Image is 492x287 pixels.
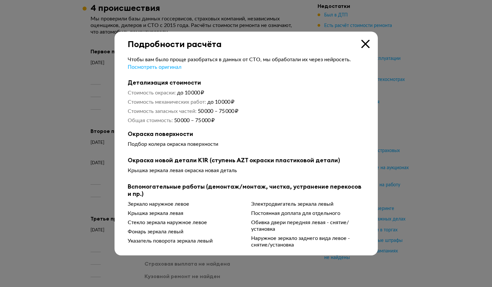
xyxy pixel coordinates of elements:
[128,219,241,226] div: Стекло зеркала наружное левое
[128,65,181,70] span: Посмотреть оригинал
[128,141,365,147] div: Подбор колера окраска поверхности
[128,167,365,174] div: Крышка зеркала левая окраска новая деталь
[128,79,365,86] b: Детализация стоимости
[128,90,176,96] dt: Стоимость окраски
[128,228,241,235] div: Фонарь зеркала левый
[128,183,365,197] b: Вспомогательные работы (демонтаж/монтаж, чистка, устранение перекосов и пр.)
[251,210,365,217] div: Постоянная доплата для отдельного
[115,32,378,49] div: Подробности расчёта
[128,108,196,115] dt: Стоимость запасных частей
[174,118,215,123] span: 50 000 – 75 000 ₽
[128,157,365,164] b: Окраска новой детали K1R (ступень AZT окраски пластиковой детали)
[251,219,365,232] div: Обивка двери передняя левая - снятие/установка
[251,201,365,207] div: Электродвигатель зеркала левый
[177,90,204,95] span: до 10 000 ₽
[128,238,241,244] div: Указатель поворота зеркала левый
[207,99,234,105] span: до 10 000 ₽
[198,109,238,114] span: 50 000 – 75 000 ₽
[128,117,173,124] dt: Общая стоимость
[251,235,365,248] div: Наружное зеркало заднего вида левое - снятие/установка
[128,210,241,217] div: Крышка зеркала левая
[128,130,365,138] b: Окраска поверхности
[128,99,206,105] dt: Стоимость механических работ
[128,57,351,62] span: Чтобы вам было проще разобраться в данных от СТО, мы обработали их через нейросеть.
[128,201,241,207] div: Зеркало наружное левое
